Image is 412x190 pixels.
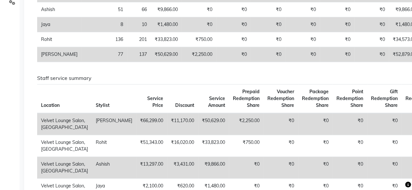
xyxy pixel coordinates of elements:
[216,17,251,32] td: ₹0
[251,32,285,47] td: ₹0
[298,157,333,178] td: ₹0
[320,32,354,47] td: ₹0
[81,47,127,62] td: 77
[37,32,81,47] td: Rohit
[333,135,367,157] td: ₹0
[147,95,163,108] span: Service Price
[81,17,127,32] td: 8
[37,75,398,81] h6: Staff service summary
[251,47,285,62] td: ₹0
[367,113,402,135] td: ₹0
[136,157,167,178] td: ₹13,297.00
[263,113,298,135] td: ₹0
[151,47,182,62] td: ₹50,629.00
[233,89,260,108] span: Prepaid Redemption Share
[96,102,109,108] span: Stylist
[127,2,151,17] td: 66
[229,113,263,135] td: ₹2,250.00
[37,2,81,17] td: Ashish
[81,32,127,47] td: 136
[298,113,333,135] td: ₹0
[127,47,151,62] td: 137
[320,2,354,17] td: ₹0
[136,113,167,135] td: ₹66,299.00
[136,135,167,157] td: ₹51,343.00
[320,47,354,62] td: ₹0
[198,113,229,135] td: ₹50,629.00
[167,113,198,135] td: ₹11,170.00
[41,102,60,108] span: Location
[354,47,389,62] td: ₹0
[37,47,81,62] td: [PERSON_NAME]
[37,113,92,135] td: Velvet Lounge Salon, [GEOGRAPHIC_DATA]
[216,47,251,62] td: ₹0
[182,2,216,17] td: ₹0
[251,17,285,32] td: ₹0
[151,2,182,17] td: ₹9,866.00
[127,32,151,47] td: 201
[371,89,398,108] span: Gift Redemption Share
[285,17,320,32] td: ₹0
[92,157,136,178] td: Ashish
[37,17,81,32] td: Jaya
[182,17,216,32] td: ₹0
[198,135,229,157] td: ₹33,823.00
[298,135,333,157] td: ₹0
[167,135,198,157] td: ₹16,020.00
[263,157,298,178] td: ₹0
[37,135,92,157] td: Velvet Lounge Salon, [GEOGRAPHIC_DATA]
[208,95,225,108] span: Service Amount
[182,32,216,47] td: ₹750.00
[354,32,389,47] td: ₹0
[354,2,389,17] td: ₹0
[182,47,216,62] td: ₹2,250.00
[367,157,402,178] td: ₹0
[216,32,251,47] td: ₹0
[167,157,198,178] td: ₹3,431.00
[251,2,285,17] td: ₹0
[302,89,329,108] span: Package Redemption Share
[354,17,389,32] td: ₹0
[216,2,251,17] td: ₹0
[127,17,151,32] td: 10
[336,89,363,108] span: Point Redemption Share
[92,135,136,157] td: Rohit
[285,47,320,62] td: ₹0
[92,113,136,135] td: [PERSON_NAME]
[37,157,92,178] td: Velvet Lounge Salon, [GEOGRAPHIC_DATA]
[285,32,320,47] td: ₹0
[285,2,320,17] td: ₹0
[333,113,367,135] td: ₹0
[151,17,182,32] td: ₹1,480.00
[320,17,354,32] td: ₹0
[333,157,367,178] td: ₹0
[267,89,294,108] span: Voucher Redemption Share
[151,32,182,47] td: ₹33,823.00
[175,102,194,108] span: Discount
[229,135,263,157] td: ₹750.00
[367,135,402,157] td: ₹0
[229,157,263,178] td: ₹0
[263,135,298,157] td: ₹0
[81,2,127,17] td: 51
[198,157,229,178] td: ₹9,866.00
